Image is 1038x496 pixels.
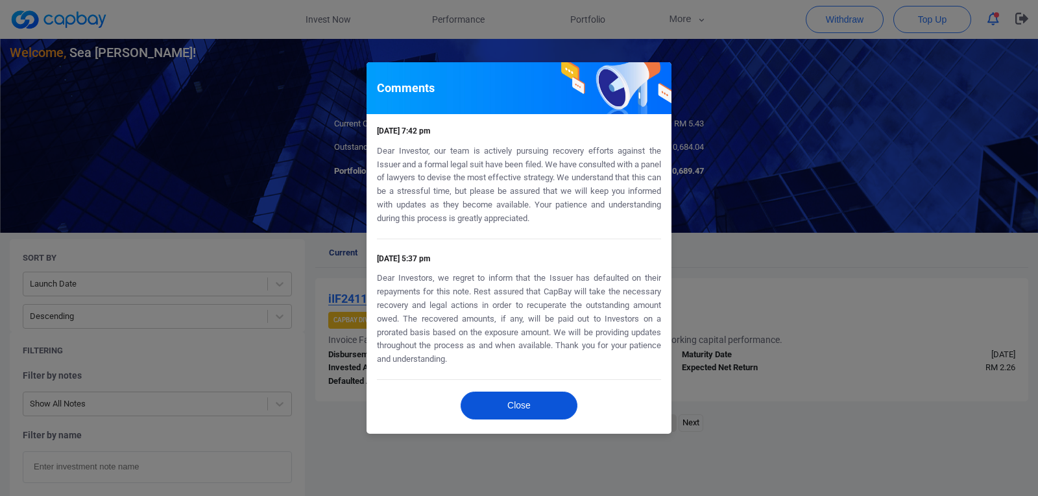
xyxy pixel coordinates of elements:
[377,254,430,263] span: [DATE] 5:37 pm
[377,145,661,226] p: Dear Investor, our team is actively pursuing recovery efforts against the Issuer and a formal leg...
[377,80,435,96] h5: Comments
[461,392,577,419] button: Close
[377,126,430,136] span: [DATE] 7:42 pm
[377,272,661,366] p: Dear Investors, we regret to inform that the Issuer has defaulted on their repayments for this no...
